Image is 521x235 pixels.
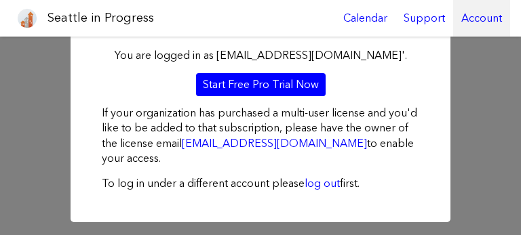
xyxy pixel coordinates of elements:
p: You are logged in as [EMAIL_ADDRESS][DOMAIN_NAME]'. [102,48,419,63]
img: favicon-96x96.png [18,9,37,28]
p: If your organization has purchased a multi-user license and you'd like to be added to that subscr... [102,106,419,167]
a: log out [305,177,340,190]
h1: Seattle in Progress [47,9,154,26]
a: Start Free Pro Trial Now [196,73,326,96]
a: [EMAIL_ADDRESS][DOMAIN_NAME] [182,137,367,150]
p: To log in under a different account please first. [102,176,419,191]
